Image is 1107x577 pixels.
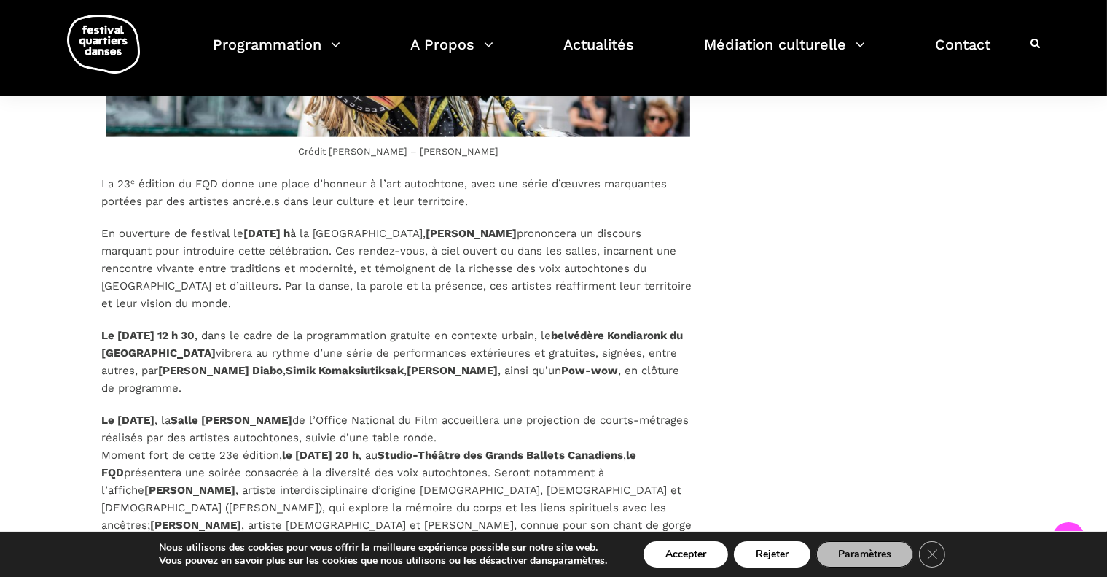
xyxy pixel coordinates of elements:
[244,227,291,240] strong: [DATE] h
[151,519,242,532] strong: [PERSON_NAME]
[704,32,865,75] a: Médiation culturelle
[145,484,236,497] strong: [PERSON_NAME]
[102,329,684,360] strong: belvédère Kondiaronk du [GEOGRAPHIC_DATA]
[159,364,283,377] strong: [PERSON_NAME] Diabo
[213,32,340,75] a: Programmation
[102,175,695,210] p: La 23ᵉ édition du FQD donne une place d’honneur à l’art autochtone, avec une série d’œuvres marqu...
[552,554,605,568] button: paramètres
[159,541,607,554] p: Nous utilisons des cookies pour vous offrir la meilleure expérience possible sur notre site web.
[102,144,695,160] figcaption: Crédit [PERSON_NAME] – [PERSON_NAME]
[734,541,810,568] button: Rejeter
[159,554,607,568] p: Vous pouvez en savoir plus sur les cookies que nous utilisons ou les désactiver dans .
[816,541,913,568] button: Paramètres
[562,364,619,377] strong: Pow-wow
[410,32,493,75] a: A Propos
[919,541,945,568] button: Close GDPR Cookie Banner
[644,541,728,568] button: Accepter
[563,32,634,75] a: Actualités
[102,327,695,397] p: , dans le cadre de la programmation gratuite en contexte urbain, le vibrera au rythme d’une série...
[102,449,637,479] strong: le FQD
[102,329,195,342] strong: Le [DATE] 12 h 30
[426,227,517,240] strong: [PERSON_NAME]
[407,364,498,377] strong: [PERSON_NAME]
[283,449,359,462] strong: le [DATE] 20 h
[935,32,990,75] a: Contact
[102,414,155,427] strong: Le [DATE]
[286,364,404,377] strong: Simik Komaksiutiksak
[67,15,140,74] img: logo-fqd-med
[378,449,624,462] strong: Studio-Théâtre des Grands Ballets Canadiens
[171,414,293,427] strong: Salle [PERSON_NAME]
[102,225,695,312] p: En ouverture de festival le à la [GEOGRAPHIC_DATA], prononcera un discours marquant pour introdui...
